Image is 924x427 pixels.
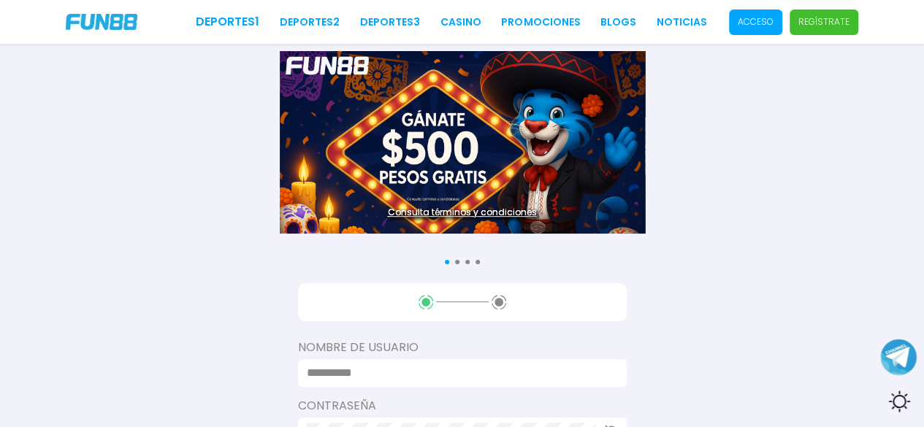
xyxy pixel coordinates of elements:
a: BLOGS [600,15,636,30]
a: CASINO [440,15,481,30]
a: Promociones [501,15,580,30]
a: NOTICIAS [657,15,707,30]
p: Regístrate [798,15,849,28]
label: Contraseña [298,397,627,415]
a: Deportes1 [196,13,259,31]
a: Consulta términos y condiciones [280,206,645,219]
div: Switch theme [880,383,917,420]
a: Deportes2 [280,15,340,30]
img: Banner [280,51,645,234]
img: Company Logo [66,14,137,30]
button: Join telegram channel [880,338,917,376]
a: Deportes3 [360,15,420,30]
label: Nombre de usuario [298,339,627,356]
p: Acceso [738,15,774,28]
